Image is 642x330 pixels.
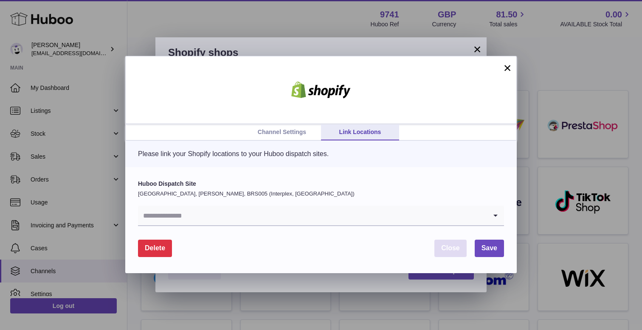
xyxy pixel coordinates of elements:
a: Channel Settings [243,124,321,140]
button: Save [475,240,504,257]
span: Delete [145,244,165,252]
div: Search for option [138,206,504,226]
span: Save [481,244,497,252]
span: Close [441,244,460,252]
input: Search for option [138,206,487,225]
button: Delete [138,240,172,257]
label: Huboo Dispatch Site [138,180,504,188]
button: × [502,63,512,73]
p: Please link your Shopify locations to your Huboo dispatch sites. [138,149,504,159]
p: [GEOGRAPHIC_DATA], [PERSON_NAME], BRS005 (Interplex, [GEOGRAPHIC_DATA]) [138,190,504,198]
a: Link Locations [321,124,399,140]
button: Close [434,240,467,257]
img: shopify [285,81,357,98]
